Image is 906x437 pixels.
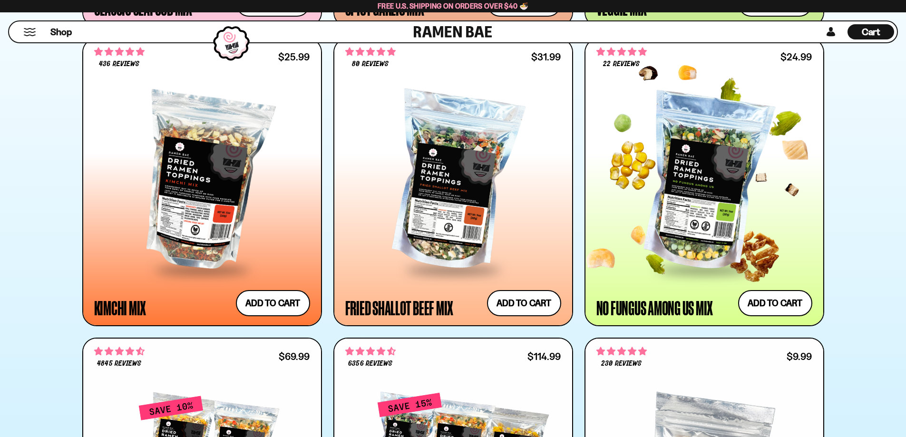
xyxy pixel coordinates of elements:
[236,290,310,316] button: Add to cart
[278,52,310,61] div: $25.99
[487,290,561,316] button: Add to cart
[585,38,824,327] a: 4.82 stars 22 reviews $24.99 No Fungus Among Us Mix Add to cart
[97,360,141,368] span: 4845 reviews
[345,299,454,316] div: Fried Shallot Beef Mix
[848,21,894,42] div: Cart
[596,46,647,58] span: 4.82 stars
[345,345,396,358] span: 4.63 stars
[780,52,812,61] div: $24.99
[378,1,528,10] span: Free U.S. Shipping on Orders over $40 🍜
[279,352,310,361] div: $69.99
[345,46,396,58] span: 4.82 stars
[527,352,561,361] div: $114.99
[738,290,812,316] button: Add to cart
[348,360,392,368] span: 6356 reviews
[94,299,146,316] div: Kimchi Mix
[94,345,145,358] span: 4.71 stars
[333,38,573,327] a: 4.82 stars 80 reviews $31.99 Fried Shallot Beef Mix Add to cart
[603,60,639,68] span: 22 reviews
[23,28,36,36] button: Mobile Menu Trigger
[787,352,812,361] div: $9.99
[50,24,72,39] a: Shop
[99,60,139,68] span: 436 reviews
[94,46,145,58] span: 4.76 stars
[601,360,641,368] span: 230 reviews
[352,60,388,68] span: 80 reviews
[82,38,322,327] a: 4.76 stars 436 reviews $25.99 Kimchi Mix Add to cart
[50,26,72,39] span: Shop
[862,26,880,38] span: Cart
[596,345,647,358] span: 4.77 stars
[596,299,713,316] div: No Fungus Among Us Mix
[531,52,561,61] div: $31.99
